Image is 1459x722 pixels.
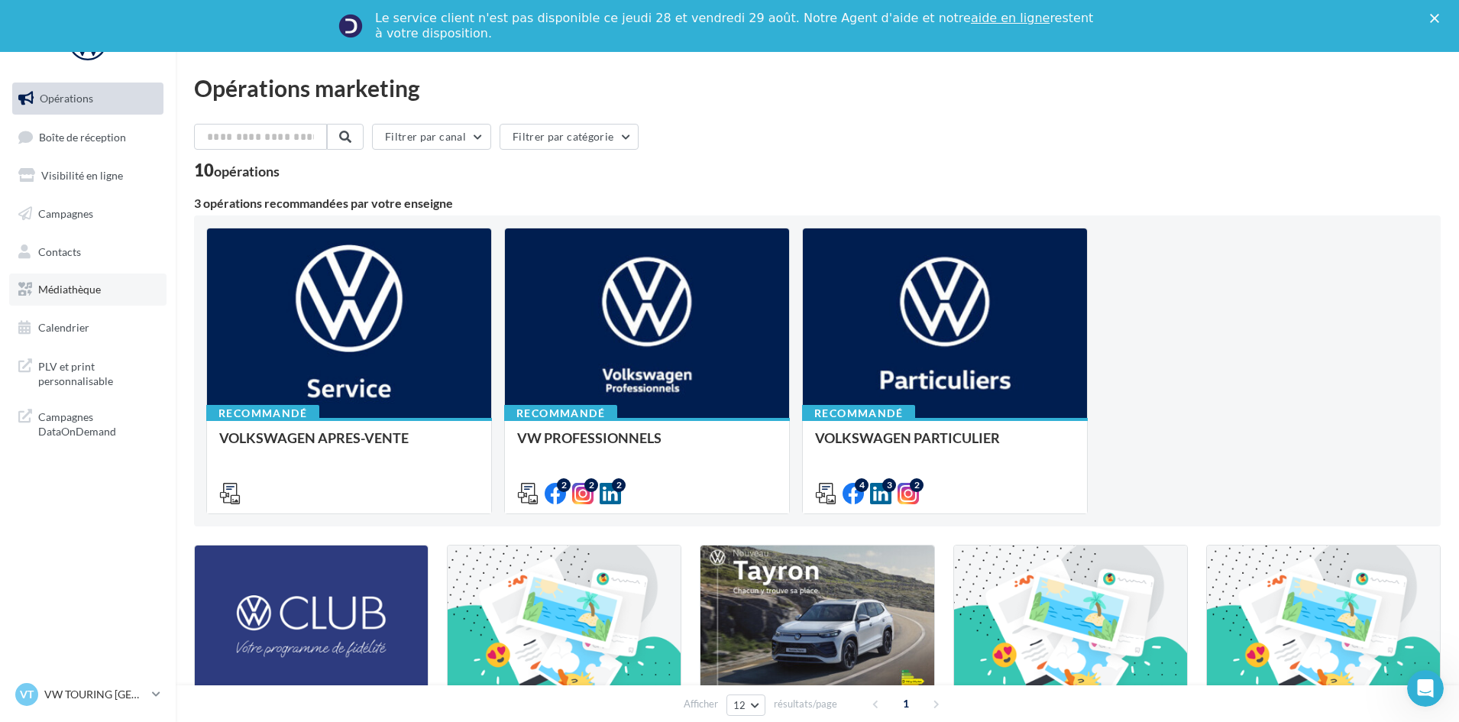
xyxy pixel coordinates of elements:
[219,429,409,446] span: VOLKSWAGEN APRES-VENTE
[38,283,101,296] span: Médiathèque
[9,312,167,344] a: Calendrier
[733,699,746,711] span: 12
[194,162,280,179] div: 10
[517,429,662,446] span: VW PROFESSIONNELS
[684,697,718,711] span: Afficher
[612,478,626,492] div: 2
[971,11,1050,25] a: aide en ligne
[214,164,280,178] div: opérations
[9,160,167,192] a: Visibilité en ligne
[338,14,363,38] img: Profile image for Service-Client
[894,691,918,716] span: 1
[9,350,167,395] a: PLV et print personnalisable
[40,92,93,105] span: Opérations
[910,478,924,492] div: 2
[206,405,319,422] div: Recommandé
[9,83,167,115] a: Opérations
[802,405,915,422] div: Recommandé
[38,321,89,334] span: Calendrier
[1430,14,1445,23] div: Fermer
[1407,670,1444,707] iframe: Intercom live chat
[12,680,163,709] a: VT VW TOURING [GEOGRAPHIC_DATA]
[815,429,1000,446] span: VOLKSWAGEN PARTICULIER
[557,478,571,492] div: 2
[9,236,167,268] a: Contacts
[9,121,167,154] a: Boîte de réception
[9,274,167,306] a: Médiathèque
[20,687,34,702] span: VT
[504,405,617,422] div: Recommandé
[584,478,598,492] div: 2
[9,400,167,445] a: Campagnes DataOnDemand
[882,478,896,492] div: 3
[41,169,123,182] span: Visibilité en ligne
[44,687,146,702] p: VW TOURING [GEOGRAPHIC_DATA]
[194,76,1441,99] div: Opérations marketing
[9,198,167,230] a: Campagnes
[38,244,81,257] span: Contacts
[375,11,1096,41] div: Le service client n'est pas disponible ce jeudi 28 et vendredi 29 août. Notre Agent d'aide et not...
[39,130,126,143] span: Boîte de réception
[500,124,639,150] button: Filtrer par catégorie
[774,697,837,711] span: résultats/page
[38,406,157,439] span: Campagnes DataOnDemand
[372,124,491,150] button: Filtrer par canal
[38,207,93,220] span: Campagnes
[38,356,157,389] span: PLV et print personnalisable
[855,478,869,492] div: 4
[726,694,765,716] button: 12
[194,197,1441,209] div: 3 opérations recommandées par votre enseigne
